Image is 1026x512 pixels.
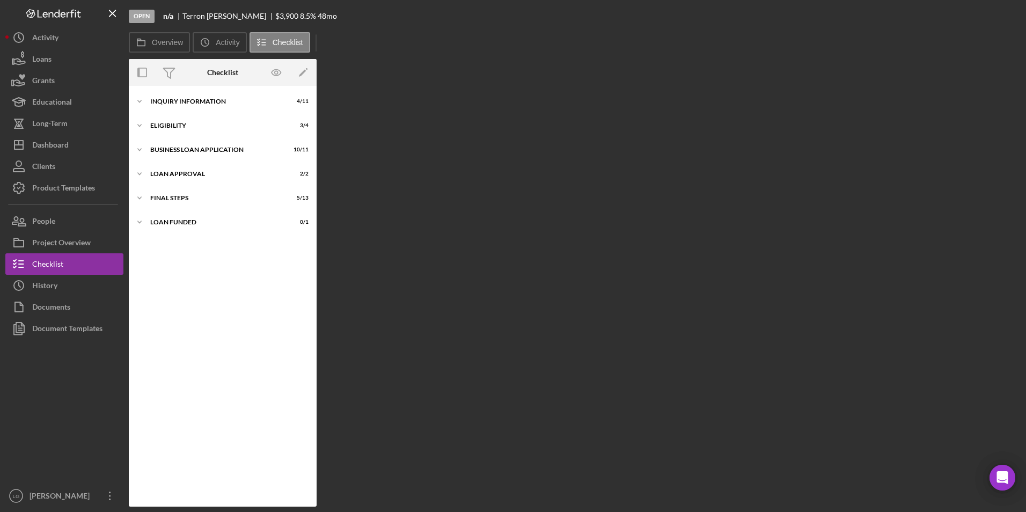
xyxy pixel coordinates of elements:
[150,147,282,153] div: BUSINESS LOAN APPLICATION
[273,38,303,47] label: Checklist
[5,210,123,232] button: People
[5,27,123,48] button: Activity
[289,147,309,153] div: 10 / 11
[150,219,282,225] div: LOAN FUNDED
[5,48,123,70] button: Loans
[32,113,68,137] div: Long-Term
[32,91,72,115] div: Educational
[150,171,282,177] div: Loan Approval
[32,318,102,342] div: Document Templates
[32,27,58,51] div: Activity
[32,177,95,201] div: Product Templates
[5,70,123,91] button: Grants
[5,113,123,134] button: Long-Term
[289,171,309,177] div: 2 / 2
[32,70,55,94] div: Grants
[289,195,309,201] div: 5 / 13
[193,32,246,53] button: Activity
[163,12,173,20] b: n/a
[207,68,238,77] div: Checklist
[5,296,123,318] button: Documents
[152,38,183,47] label: Overview
[150,98,282,105] div: INQUIRY INFORMATION
[990,465,1015,491] div: Open Intercom Messenger
[150,122,282,129] div: Eligibility
[5,275,123,296] button: History
[318,12,337,20] div: 48 mo
[32,210,55,235] div: People
[182,12,275,20] div: Terron [PERSON_NAME]
[32,296,70,320] div: Documents
[129,10,155,23] div: Open
[5,318,123,339] button: Document Templates
[5,156,123,177] button: Clients
[275,11,298,20] span: $3,900
[32,134,69,158] div: Dashboard
[300,12,316,20] div: 8.5 %
[289,122,309,129] div: 3 / 4
[5,253,123,275] button: Checklist
[32,253,63,277] div: Checklist
[32,156,55,180] div: Clients
[216,38,239,47] label: Activity
[150,195,282,201] div: Final Steps
[5,134,123,156] button: Dashboard
[129,32,190,53] button: Overview
[250,32,310,53] button: Checklist
[32,275,57,299] div: History
[32,48,52,72] div: Loans
[13,493,20,499] text: LG
[5,177,123,199] button: Product Templates
[32,232,91,256] div: Project Overview
[5,232,123,253] button: Project Overview
[5,485,123,507] button: LG[PERSON_NAME]
[5,91,123,113] button: Educational
[27,485,97,509] div: [PERSON_NAME]
[289,98,309,105] div: 4 / 11
[289,219,309,225] div: 0 / 1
